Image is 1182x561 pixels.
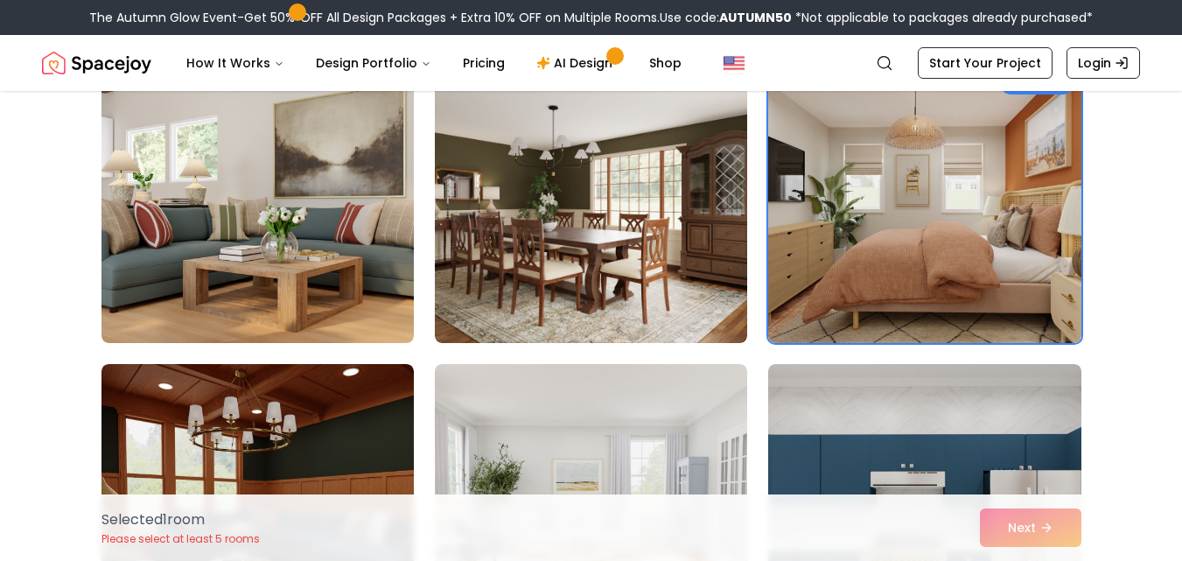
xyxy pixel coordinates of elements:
[768,63,1081,343] img: Room room-3
[719,9,792,26] b: AUTUMN50
[42,46,151,81] a: Spacejoy
[172,46,298,81] button: How It Works
[101,63,414,343] img: Room room-1
[89,9,1093,26] div: The Autumn Glow Event-Get 50% OFF All Design Packages + Extra 10% OFF on Multiple Rooms.
[918,47,1053,79] a: Start Your Project
[172,46,696,81] nav: Main
[449,46,519,81] a: Pricing
[302,46,445,81] button: Design Portfolio
[724,53,745,74] img: United States
[101,509,260,530] p: Selected 1 room
[635,46,696,81] a: Shop
[660,9,792,26] span: Use code:
[1067,47,1140,79] a: Login
[522,46,632,81] a: AI Design
[42,46,151,81] img: Spacejoy Logo
[792,9,1093,26] span: *Not applicable to packages already purchased*
[42,35,1140,91] nav: Global
[101,532,260,546] p: Please select at least 5 rooms
[435,63,747,343] img: Room room-2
